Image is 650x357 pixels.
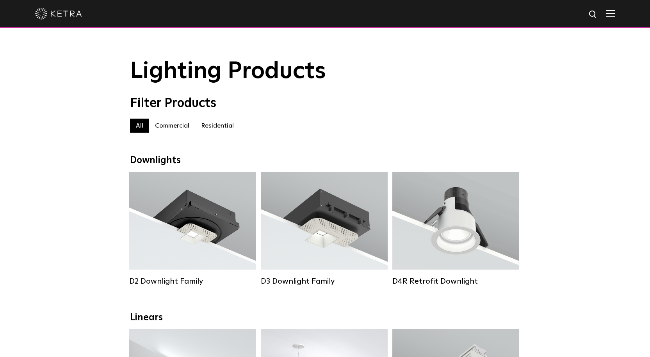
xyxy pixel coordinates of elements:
a: D2 Downlight Family Lumen Output:1200Colors:White / Black / Gloss Black / Silver / Bronze / Silve... [129,172,256,286]
label: Commercial [149,119,195,133]
a: D3 Downlight Family Lumen Output:700 / 900 / 1100Colors:White / Black / Silver / Bronze / Paintab... [261,172,388,286]
label: All [130,119,149,133]
div: Downlights [130,155,520,166]
div: D3 Downlight Family [261,277,388,286]
div: D2 Downlight Family [129,277,256,286]
div: Filter Products [130,96,520,111]
span: Lighting Products [130,60,326,83]
label: Residential [195,119,240,133]
img: search icon [588,10,598,20]
a: D4R Retrofit Downlight Lumen Output:800Colors:White / BlackBeam Angles:15° / 25° / 40° / 60°Watta... [392,172,519,286]
img: Hamburger%20Nav.svg [606,10,615,17]
img: ketra-logo-2019-white [35,8,82,20]
div: D4R Retrofit Downlight [392,277,519,286]
div: Linears [130,312,520,323]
